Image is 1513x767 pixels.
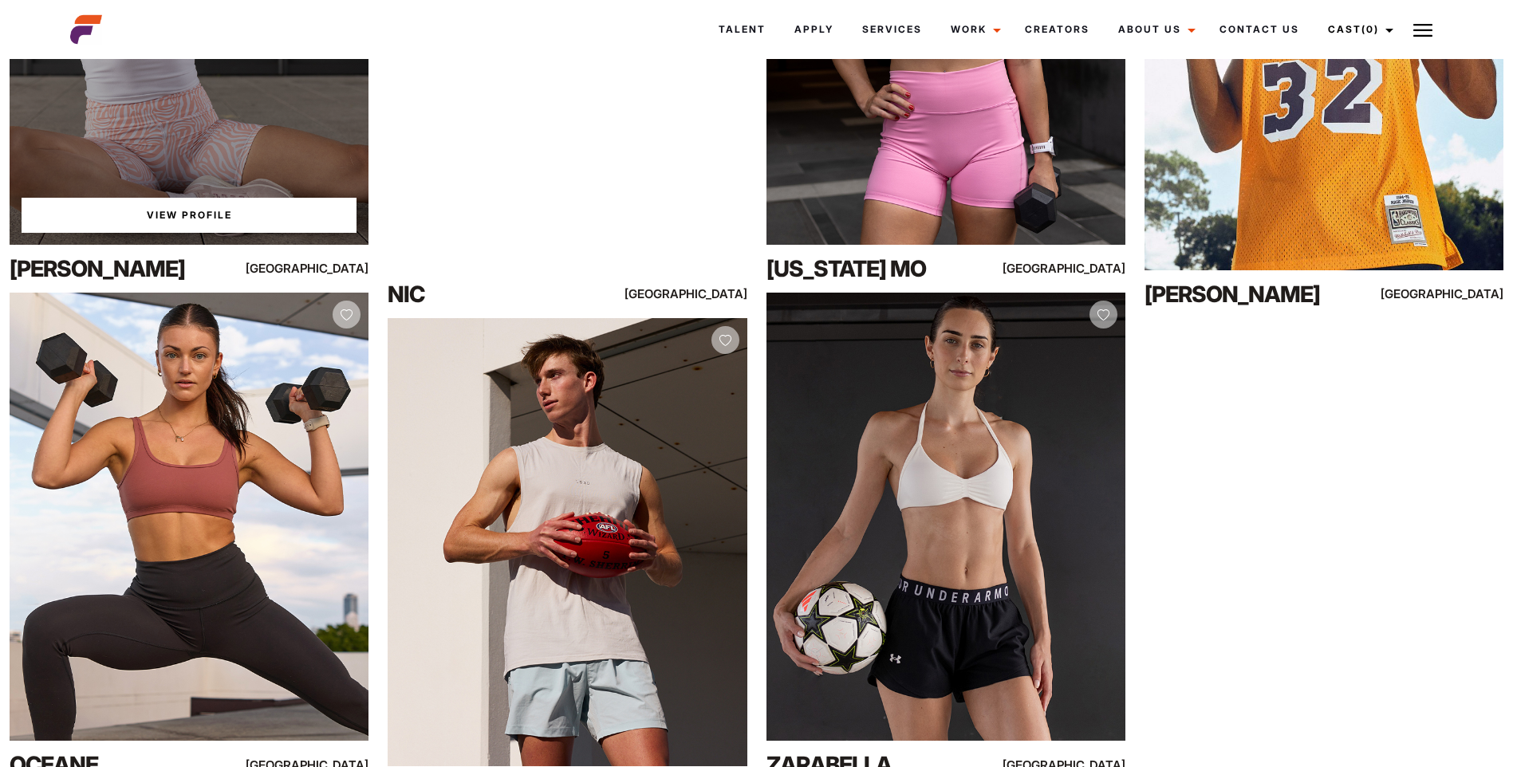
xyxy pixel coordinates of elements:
[1413,21,1432,40] img: Burger icon
[70,14,102,45] img: cropped-aefm-brand-fav-22-square.png
[936,8,1011,51] a: Work
[1018,258,1125,278] div: [GEOGRAPHIC_DATA]
[10,253,225,285] div: [PERSON_NAME]
[704,8,780,51] a: Talent
[22,198,357,233] a: View Mia Ja'sProfile
[1205,8,1314,51] a: Contact Us
[1104,8,1205,51] a: About Us
[1396,284,1503,304] div: [GEOGRAPHIC_DATA]
[780,8,848,51] a: Apply
[1361,23,1379,35] span: (0)
[388,278,603,310] div: Nic
[261,258,368,278] div: [GEOGRAPHIC_DATA]
[848,8,936,51] a: Services
[639,284,747,304] div: [GEOGRAPHIC_DATA]
[1314,8,1403,51] a: Cast(0)
[1145,278,1360,310] div: [PERSON_NAME]
[766,253,982,285] div: [US_STATE] Mo
[1011,8,1104,51] a: Creators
